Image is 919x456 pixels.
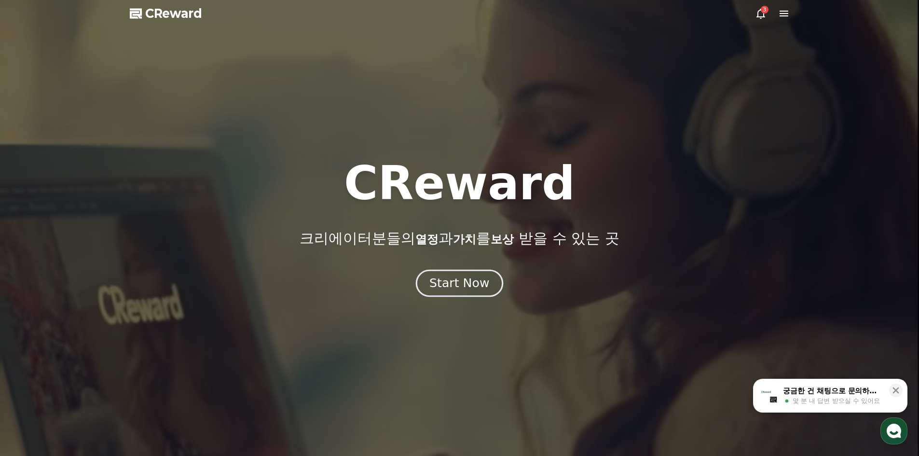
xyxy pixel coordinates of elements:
[64,306,124,330] a: 대화
[453,233,476,246] span: 가치
[429,275,489,291] div: Start Now
[418,280,501,289] a: Start Now
[30,320,36,328] span: 홈
[300,230,619,247] p: 크리에이터분들의 과 를 받을 수 있는 곳
[416,269,503,297] button: Start Now
[130,6,202,21] a: CReward
[145,6,202,21] span: CReward
[344,160,575,207] h1: CReward
[755,8,767,19] a: 3
[88,321,100,329] span: 대화
[124,306,185,330] a: 설정
[3,306,64,330] a: 홈
[761,6,768,14] div: 3
[415,233,439,246] span: 열정
[149,320,161,328] span: 설정
[491,233,514,246] span: 보상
